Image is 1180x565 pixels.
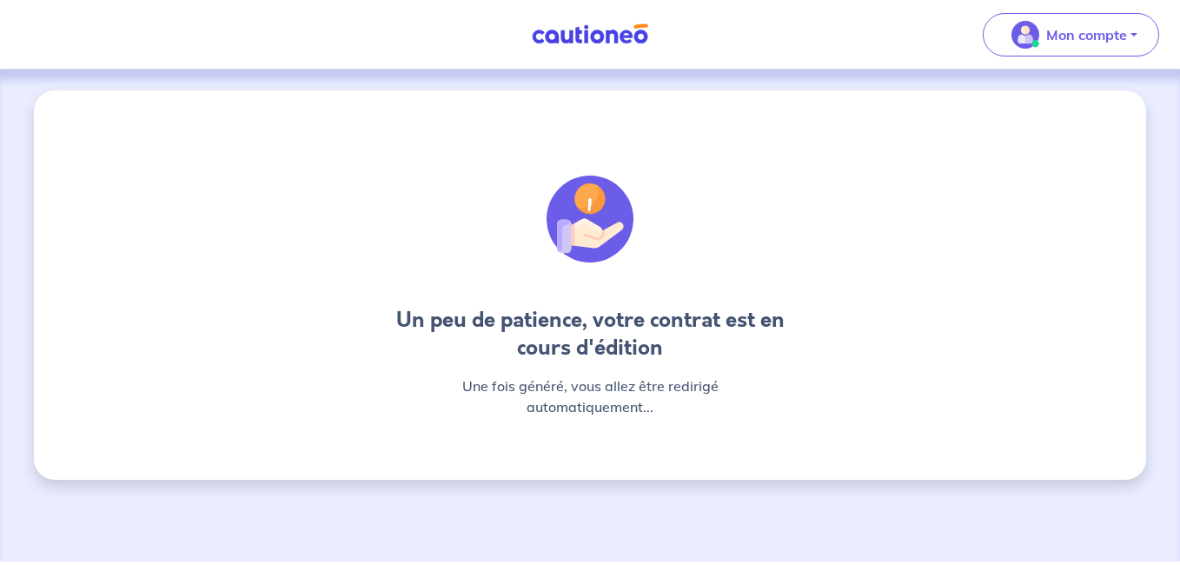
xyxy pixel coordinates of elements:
img: illu_time_hand.svg [547,176,633,263]
button: illu_account_valid_menu.svgMon compte [983,13,1159,56]
h4: Un peu de patience, votre contrat est en cours d'édition [381,306,799,362]
img: illu_account_valid_menu.svg [1011,21,1039,49]
p: Une fois généré, vous allez être redirigé automatiquement... [381,376,799,417]
p: Mon compte [1046,24,1127,45]
img: Cautioneo [525,23,655,45]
